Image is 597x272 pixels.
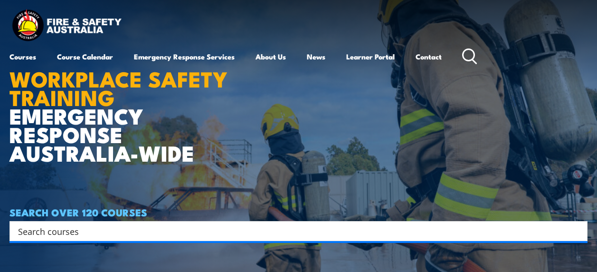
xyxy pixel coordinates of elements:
a: Learner Portal [346,45,395,68]
a: Contact [416,45,442,68]
a: About Us [256,45,286,68]
a: Emergency Response Services [134,45,235,68]
form: Search form [20,224,569,238]
a: Course Calendar [57,45,113,68]
h4: SEARCH OVER 120 COURSES [9,207,588,217]
a: Courses [9,45,36,68]
h1: EMERGENCY RESPONSE AUSTRALIA-WIDE [9,45,242,162]
a: News [307,45,325,68]
strong: WORKPLACE SAFETY TRAINING [9,62,227,113]
button: Search magnifier button [571,224,584,238]
input: Search input [18,224,567,238]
